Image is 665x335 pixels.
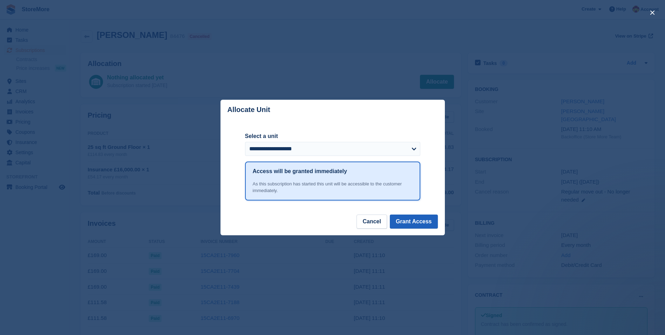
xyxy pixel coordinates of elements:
label: Select a unit [245,132,420,140]
button: Grant Access [390,215,438,229]
button: Cancel [357,215,387,229]
h1: Access will be granted immediately [253,167,347,176]
p: Allocate Unit [228,106,270,114]
button: close [647,7,658,18]
div: As this subscription has started this unit will be accessible to the customer immediately. [253,180,413,194]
